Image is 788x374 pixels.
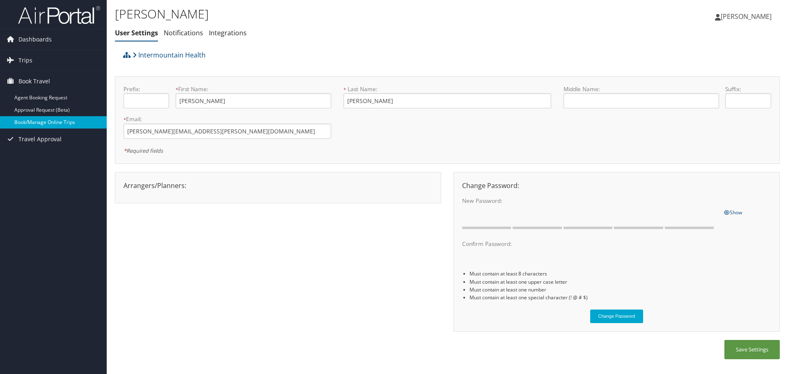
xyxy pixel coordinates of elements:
[470,278,771,286] li: Must contain at least one upper case letter
[18,50,32,71] span: Trips
[176,85,331,93] label: First Name:
[115,5,558,23] h1: [PERSON_NAME]
[724,209,742,216] span: Show
[133,47,206,63] a: Intermountain Health
[590,310,644,323] button: Change Password
[564,85,719,93] label: Middle Name:
[725,85,771,93] label: Suffix:
[462,240,717,248] label: Confirm Password:
[470,294,771,301] li: Must contain at least one special character (! @ # $)
[18,129,62,149] span: Travel Approval
[724,340,780,359] button: Save Settings
[470,286,771,294] li: Must contain at least one number
[164,28,203,37] a: Notifications
[117,181,439,190] div: Arrangers/Planners:
[18,5,100,25] img: airportal-logo.png
[470,270,771,278] li: Must contain at least 8 characters
[124,147,163,154] em: Required fields
[724,207,742,216] a: Show
[124,85,169,93] label: Prefix:
[124,115,331,123] label: Email:
[18,71,50,92] span: Book Travel
[721,12,772,21] span: [PERSON_NAME]
[209,28,247,37] a: Integrations
[344,85,551,93] label: Last Name:
[715,4,780,29] a: [PERSON_NAME]
[18,29,52,50] span: Dashboards
[115,28,158,37] a: User Settings
[462,197,717,205] label: New Password:
[456,181,777,190] div: Change Password:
